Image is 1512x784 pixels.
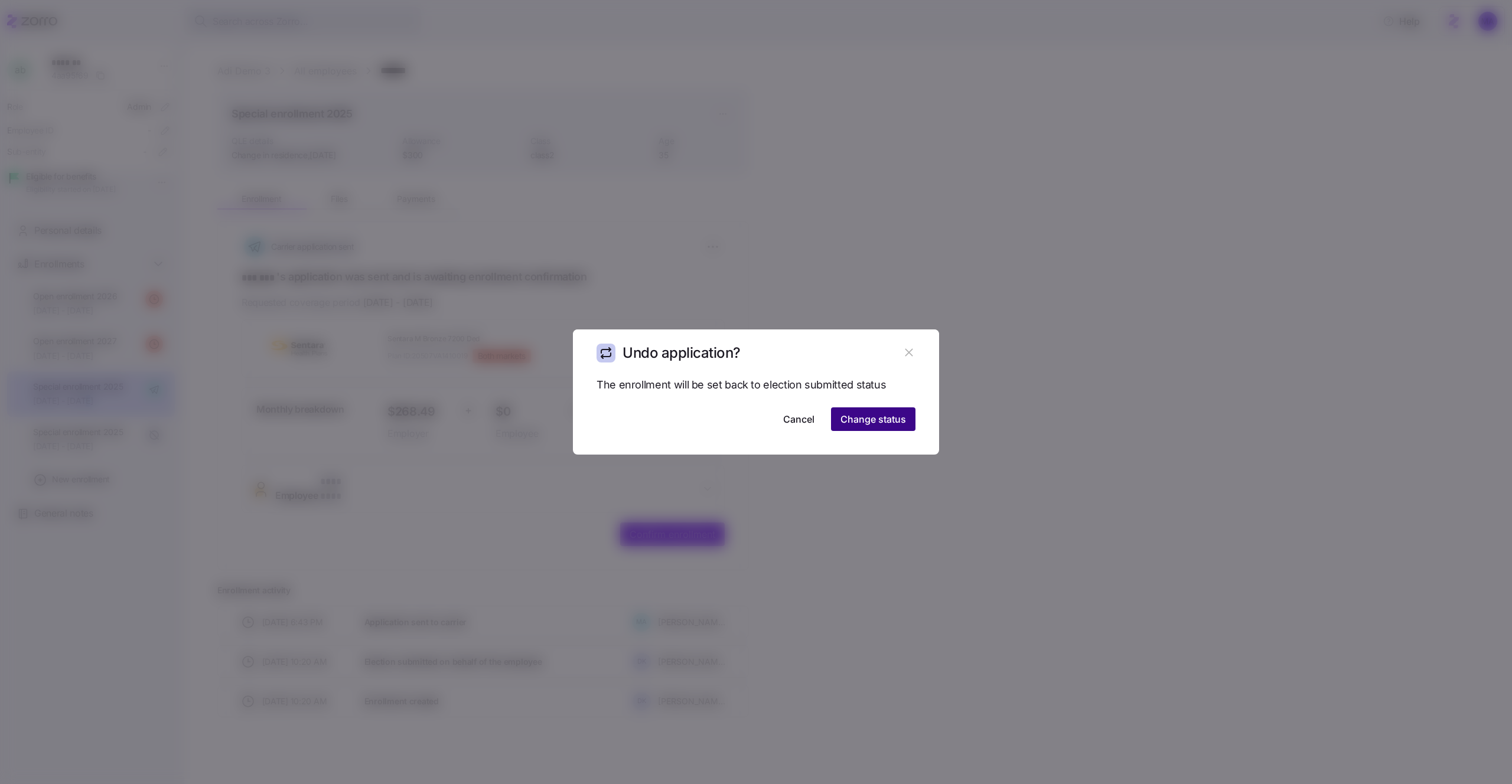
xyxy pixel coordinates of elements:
[840,412,906,426] span: Change status
[783,412,814,426] span: Cancel
[623,344,741,362] h1: Undo application?
[774,407,824,431] button: Cancel
[831,407,915,431] button: Change status
[597,377,886,394] span: The enrollment will be set back to election submitted status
